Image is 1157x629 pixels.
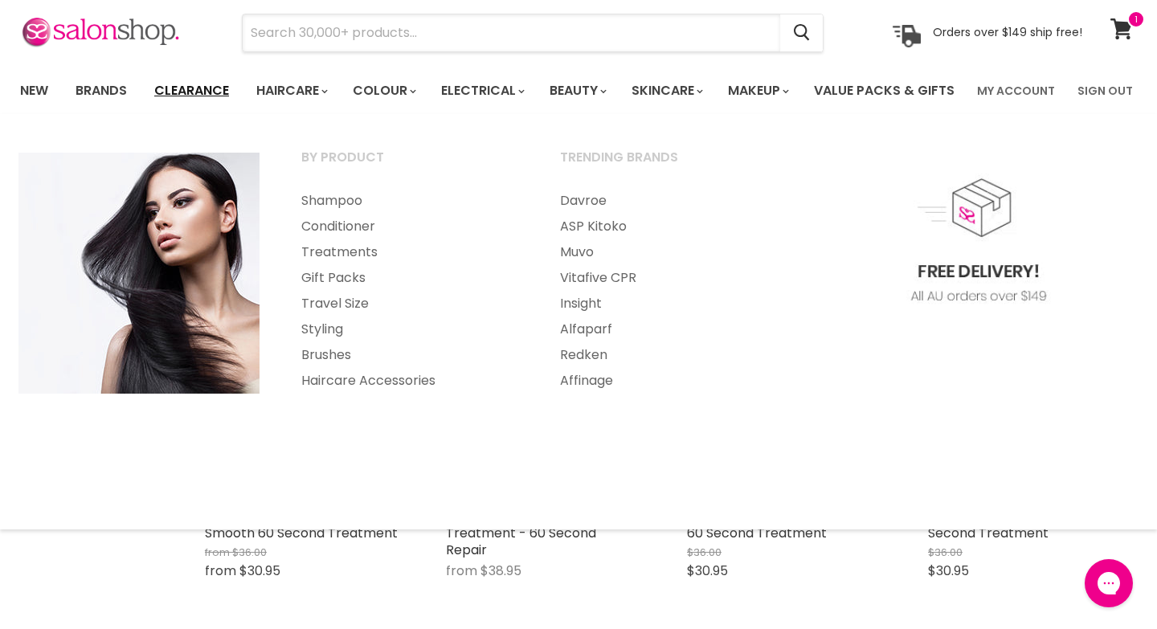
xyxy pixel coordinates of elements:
a: Redken [540,342,795,368]
a: Nak Signature Ultimate Treatment - 60 Second Repair [446,507,596,559]
a: Shampoo [281,188,537,214]
a: Vitafive CPR [540,265,795,291]
iframe: Gorgias live chat messenger [1077,553,1141,613]
button: Search [780,14,823,51]
a: Haircare Accessories [281,368,537,394]
a: Davroe [540,188,795,214]
a: Clearance [142,74,241,108]
a: Brands [63,74,139,108]
a: ASP Kitoko [540,214,795,239]
a: Colour [341,74,426,108]
ul: Main menu [540,188,795,394]
span: from [446,562,477,580]
a: Alfaparf [540,317,795,342]
span: $30.95 [687,562,728,580]
a: Conditioner [281,214,537,239]
a: Muvo [540,239,795,265]
ul: Main menu [8,67,967,114]
span: $30.95 [239,562,280,580]
input: Search [243,14,780,51]
a: Gift Packs [281,265,537,291]
span: from [205,562,236,580]
span: $36.00 [687,545,722,560]
a: Trending Brands [540,145,795,185]
a: Value Packs & Gifts [802,74,967,108]
span: $36.00 [232,545,267,560]
a: Affinage [540,368,795,394]
a: By Product [281,145,537,185]
a: My Account [967,74,1065,108]
a: Haircare [244,74,337,108]
form: Product [242,14,824,52]
a: Skincare [619,74,713,108]
ul: Main menu [281,188,537,394]
span: $36.00 [928,545,963,560]
span: $30.95 [928,562,969,580]
a: Sign Out [1068,74,1143,108]
a: Styling [281,317,537,342]
a: Travel Size [281,291,537,317]
a: Insight [540,291,795,317]
a: Brushes [281,342,537,368]
a: Makeup [716,74,799,108]
span: $38.95 [480,562,521,580]
a: New [8,74,60,108]
a: Treatments [281,239,537,265]
span: from [205,545,230,560]
a: Beauty [538,74,616,108]
p: Orders over $149 ship free! [933,25,1082,39]
a: Electrical [429,74,534,108]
